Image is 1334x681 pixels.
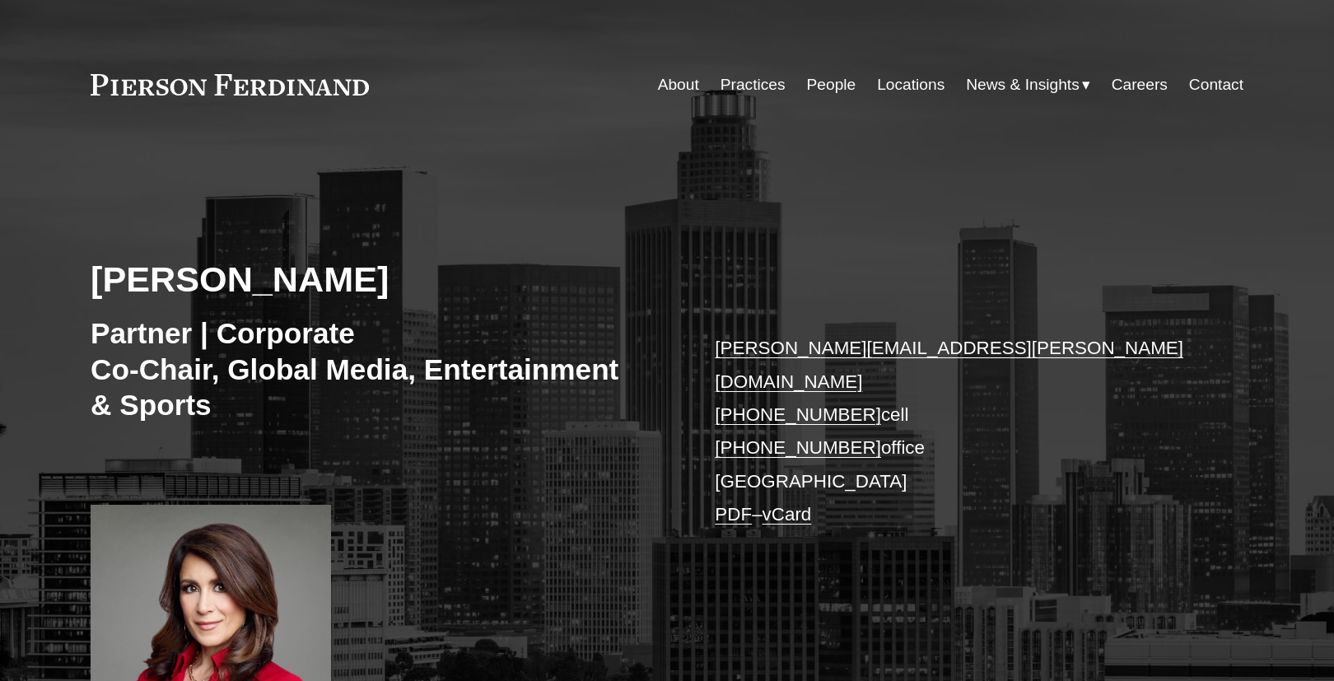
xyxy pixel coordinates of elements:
a: About [658,69,699,100]
a: [PERSON_NAME][EMAIL_ADDRESS][PERSON_NAME][DOMAIN_NAME] [715,338,1183,391]
a: vCard [763,504,812,525]
a: PDF [715,504,752,525]
span: News & Insights [966,71,1080,100]
a: Contact [1189,69,1243,100]
p: cell office [GEOGRAPHIC_DATA] – [715,332,1195,531]
a: Careers [1112,69,1168,100]
a: Locations [877,69,945,100]
h3: Partner | Corporate Co-Chair, Global Media, Entertainment & Sports [91,315,619,423]
a: folder dropdown [966,69,1090,100]
a: [PHONE_NUMBER] [715,404,881,425]
h2: [PERSON_NAME] [91,258,667,301]
a: People [807,69,856,100]
a: Practices [721,69,786,100]
a: [PHONE_NUMBER] [715,437,881,458]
